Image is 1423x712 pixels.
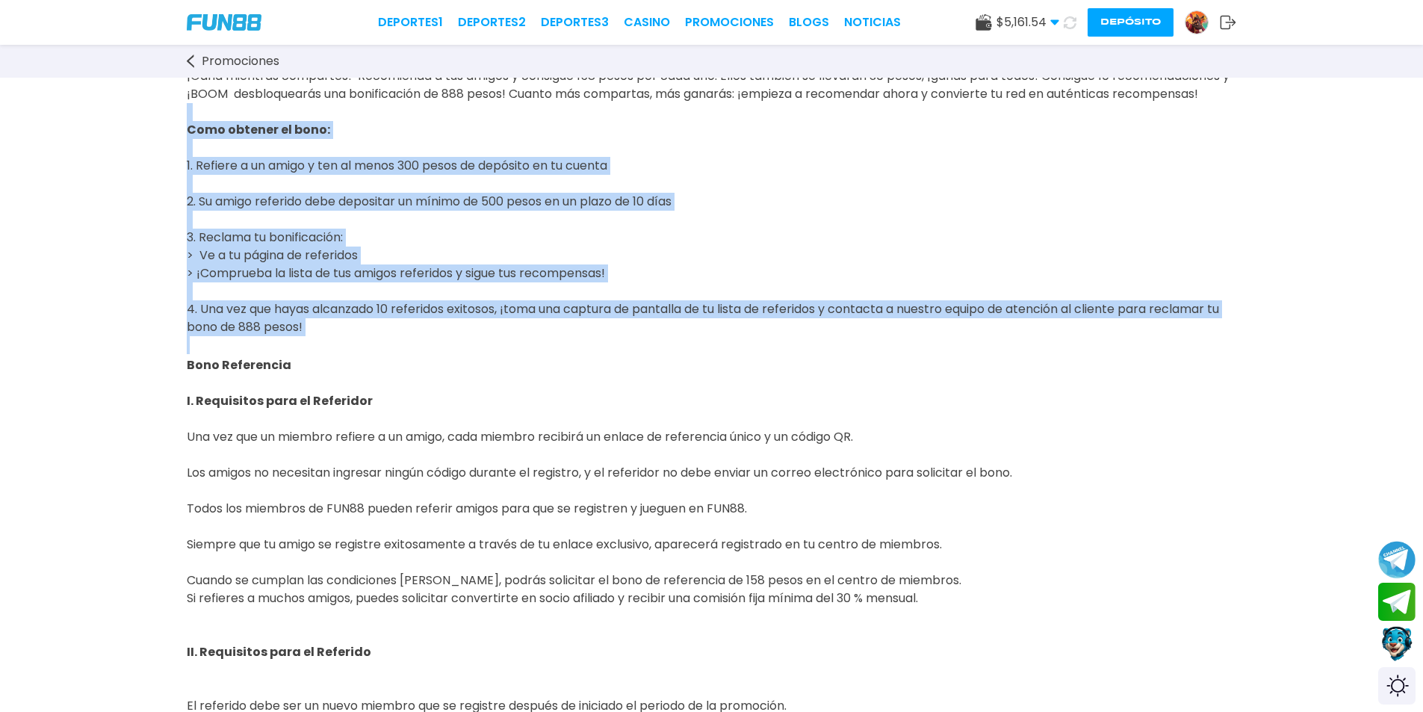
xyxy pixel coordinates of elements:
strong: Como obtener el bono: [187,121,330,138]
button: Join telegram channel [1378,540,1416,579]
a: NOTICIAS [844,13,901,31]
a: Deportes1 [378,13,443,31]
a: Promociones [685,13,774,31]
button: Contact customer service [1378,625,1416,663]
span: ¡Gana mientras compartes! Recomienda a tus amigos y consigue 158 pesos por cada uno. Ellos tambié... [187,67,1230,102]
button: Depósito [1088,8,1174,37]
a: CASINO [624,13,670,31]
a: Promociones [187,52,294,70]
strong: Bono Referencia [187,356,291,374]
img: Company Logo [187,14,261,31]
div: Switch theme [1378,667,1416,705]
a: Avatar [1185,10,1220,34]
button: Join telegram [1378,583,1416,622]
a: Deportes3 [541,13,609,31]
img: Avatar [1185,11,1208,34]
a: BLOGS [789,13,829,31]
span: Promociones [202,52,279,70]
a: Deportes2 [458,13,526,31]
strong: I. Requisitos para el Referidor [187,392,373,409]
strong: II. Requisitos para el Referido [187,643,371,660]
span: $ 5,161.54 [996,13,1059,31]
